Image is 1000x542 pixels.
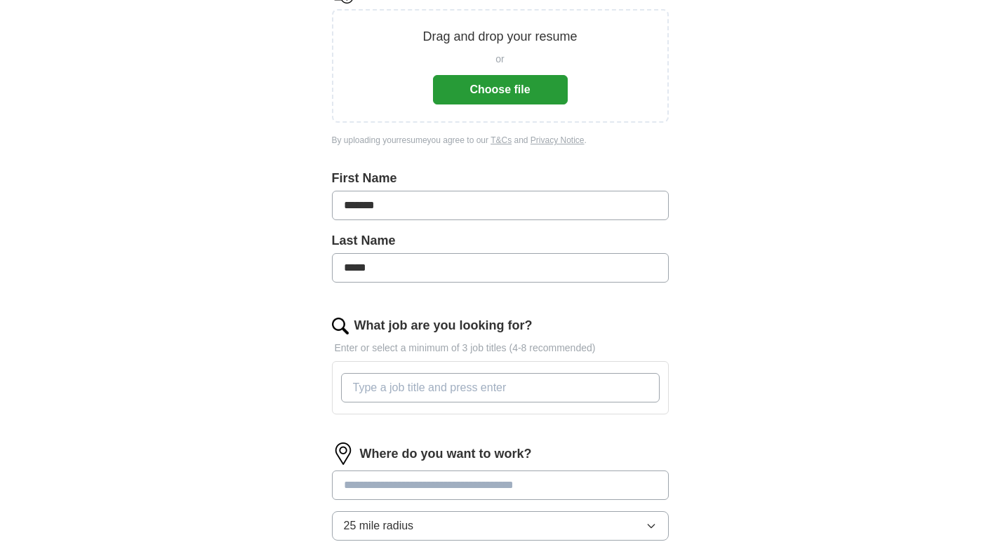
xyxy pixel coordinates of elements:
[332,442,354,465] img: location.png
[332,341,669,355] p: Enter or select a minimum of 3 job titles (4-8 recommended)
[433,75,568,104] button: Choose file
[495,52,504,67] span: or
[332,231,669,250] label: Last Name
[360,445,532,463] label: Where do you want to work?
[332,169,669,188] label: First Name
[531,135,585,145] a: Privacy Notice
[332,134,669,147] div: By uploading your resume you agree to our and .
[344,517,414,534] span: 25 mile radius
[341,373,660,402] input: Type a job title and press enter
[332,511,669,541] button: 25 mile radius
[332,318,349,334] img: search.png
[491,135,512,145] a: T&Cs
[422,27,577,46] p: Drag and drop your resume
[354,316,533,335] label: What job are you looking for?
